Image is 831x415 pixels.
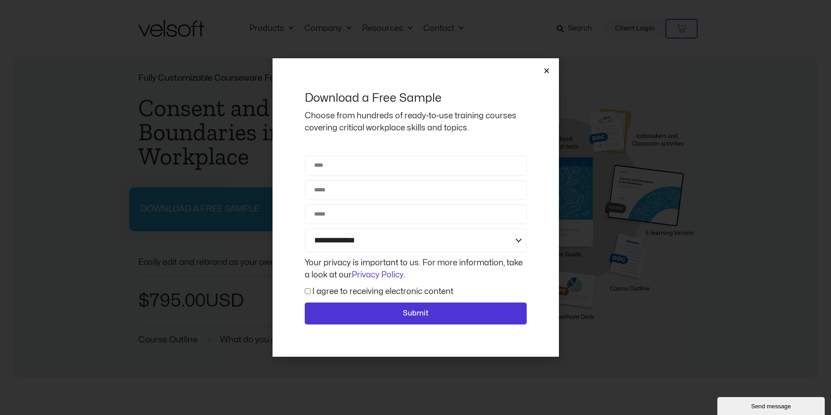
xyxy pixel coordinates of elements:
iframe: chat widget [717,395,827,415]
a: Close [543,67,550,74]
p: Choose from hundreds of ready-to-use training courses covering critical workplace skills and topics. [305,110,527,134]
h2: Download a Free Sample [305,91,527,106]
a: Privacy Policy [352,271,404,279]
button: Submit [305,303,527,325]
span: Submit [403,308,429,320]
label: I agree to receiving electronic content [312,288,453,295]
div: Your privacy is important to us. For more information, take a look at our . [303,257,529,281]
